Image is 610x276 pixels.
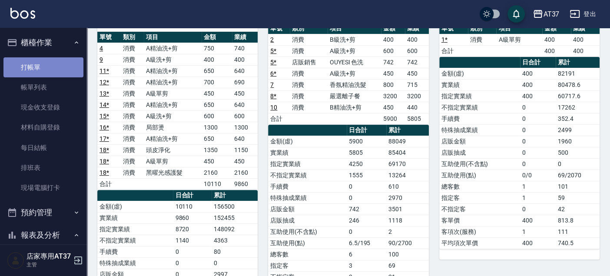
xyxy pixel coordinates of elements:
td: 互助使用(不含點) [439,158,520,170]
td: 440 [405,102,429,113]
td: 1300 [202,122,232,133]
td: 400 [520,90,556,102]
td: 消費 [121,88,144,99]
td: 實業績 [439,79,520,90]
td: 手續費 [97,246,173,257]
td: B級洗+剪 [328,34,381,45]
td: 69/2070 [556,170,600,181]
td: 88049 [386,136,429,147]
td: 0 [347,192,386,203]
td: 450 [202,88,232,99]
p: 主管 [27,261,71,269]
td: A級單剪 [144,88,202,99]
td: 6 [347,249,386,260]
td: 100 [386,249,429,260]
td: 指定實業績 [439,90,520,102]
td: 5900 [347,136,386,147]
td: 店販銷售 [290,57,327,68]
td: 450 [405,68,429,79]
td: 600 [381,45,405,57]
th: 項目 [328,23,381,34]
td: 合計 [268,113,290,124]
td: B精油洗+剪 [328,102,381,113]
td: 400 [542,34,571,45]
th: 日合計 [173,190,212,201]
td: 450 [232,88,258,99]
td: 650 [202,99,232,110]
td: A級洗+剪 [328,45,381,57]
th: 類別 [121,32,144,43]
td: 640 [232,99,258,110]
td: 13264 [386,170,429,181]
td: 111 [556,226,600,237]
td: 59 [556,192,600,203]
td: 5805 [347,147,386,158]
td: 1150 [232,144,258,156]
td: 742 [405,57,429,68]
td: 指定實業績 [97,223,173,235]
td: 5900 [381,113,405,124]
a: 現金收支登錄 [3,97,83,117]
td: 400 [520,79,556,90]
h5: 店家專用AT37 [27,252,71,261]
td: 實業績 [97,212,173,223]
td: 0 [520,124,556,136]
td: 消費 [290,90,327,102]
td: 740.5 [556,237,600,249]
td: 610 [386,181,429,192]
td: A精油洗+剪 [144,133,202,144]
td: 640 [232,133,258,144]
td: 不指定實業績 [268,170,346,181]
td: 特殊抽成業績 [268,192,346,203]
td: 特殊抽成業績 [97,257,173,269]
td: 0 [520,158,556,170]
td: A精油洗+剪 [144,99,202,110]
td: 2160 [232,167,258,178]
td: 不指定實業績 [439,102,520,113]
td: 400 [381,34,405,45]
td: 1140 [173,235,212,246]
td: 客單價 [439,215,520,226]
td: 消費 [121,65,144,76]
td: 600 [202,110,232,122]
th: 業績 [405,23,429,34]
td: A精油洗+剪 [144,76,202,88]
td: 消費 [121,43,144,54]
th: 業績 [232,32,258,43]
a: 材料自購登錄 [3,117,83,137]
td: 8720 [173,223,212,235]
td: 0 [173,246,212,257]
td: 69170 [386,158,429,170]
td: 101 [556,181,600,192]
td: 消費 [290,68,327,79]
td: 450 [381,102,405,113]
td: 局部燙 [144,122,202,133]
td: 82191 [556,68,600,79]
td: 店販抽成 [439,147,520,158]
button: 登出 [566,6,600,22]
td: 246 [347,215,386,226]
td: 2 [386,226,429,237]
table: a dense table [439,57,600,249]
td: 700 [202,76,232,88]
td: 800 [381,79,405,90]
td: 60717.6 [556,90,600,102]
td: 互助使用(點) [439,170,520,181]
td: 消費 [290,79,327,90]
td: 0 [556,158,600,170]
td: 互助使用(點) [268,237,346,249]
td: 0 [520,203,556,215]
td: 400 [232,54,258,65]
td: 85404 [386,147,429,158]
th: 累計 [212,190,258,201]
a: 9 [99,56,103,63]
td: 42 [556,203,600,215]
td: 消費 [290,102,327,113]
table: a dense table [268,23,428,125]
td: 手續費 [268,181,346,192]
td: 1118 [386,215,429,226]
button: 櫃檯作業 [3,31,83,54]
td: 4250 [347,158,386,170]
td: 消費 [290,34,327,45]
td: 實業績 [268,147,346,158]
